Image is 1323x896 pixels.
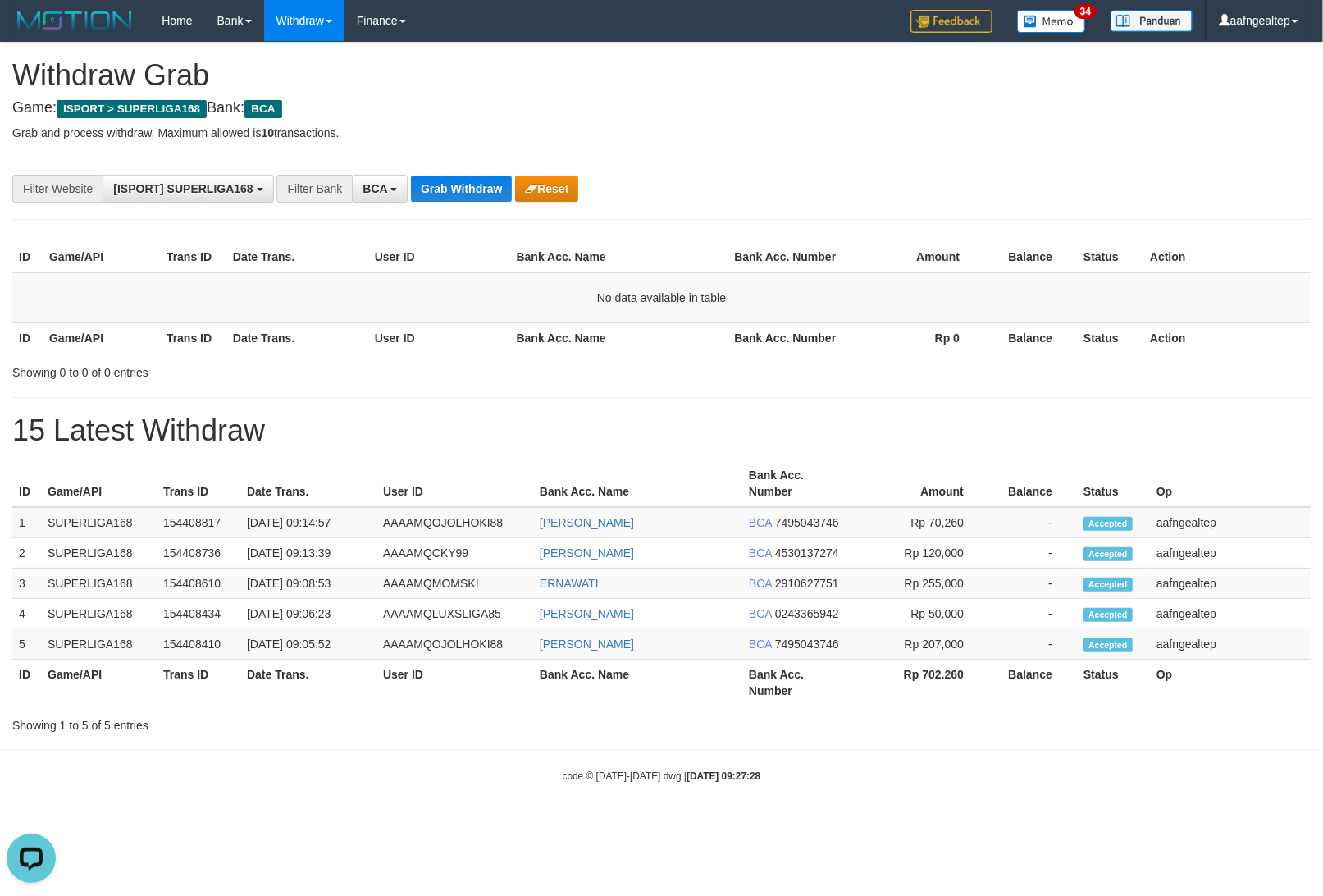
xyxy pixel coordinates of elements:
[540,516,634,529] a: [PERSON_NAME]
[240,569,376,599] td: [DATE] 09:08:53
[376,538,533,569] td: AAAAMQCKY99
[775,577,839,590] span: Copy 2910627751 to clipboard
[376,460,533,507] th: User ID
[855,460,988,507] th: Amount
[41,599,157,629] td: SUPERLIGA168
[7,7,56,56] button: Open LiveChat chat widget
[728,242,845,272] th: Bank Acc. Number
[376,629,533,660] td: AAAAMQOJOLHOKI88
[728,322,845,353] th: Bank Acc. Number
[510,242,728,272] th: Bank Acc. Name
[988,629,1077,660] td: -
[855,507,988,538] td: Rp 70,260
[160,242,226,272] th: Trans ID
[103,175,273,203] button: [ISPORT] SUPERLIGA168
[41,507,157,538] td: SUPERLIGA168
[157,660,240,706] th: Trans ID
[1083,517,1133,531] span: Accepted
[240,629,376,660] td: [DATE] 09:05:52
[1083,638,1133,652] span: Accepted
[12,599,41,629] td: 4
[12,711,539,734] div: Showing 1 to 5 of 5 entries
[376,507,533,538] td: AAAAMQOJOLHOKI88
[43,322,160,353] th: Game/API
[515,176,578,202] button: Reset
[1143,322,1311,353] th: Action
[113,182,253,195] span: [ISPORT] SUPERLIGA168
[687,770,760,782] strong: [DATE] 09:27:28
[775,516,839,529] span: Copy 7495043746 to clipboard
[43,242,160,272] th: Game/API
[1077,322,1143,353] th: Status
[845,322,984,353] th: Rp 0
[157,569,240,599] td: 154408610
[984,242,1077,272] th: Balance
[261,126,274,139] strong: 10
[157,538,240,569] td: 154408736
[12,8,137,33] img: MOTION_logo.png
[12,460,41,507] th: ID
[1150,538,1311,569] td: aafngealtep
[749,516,772,529] span: BCA
[240,507,376,538] td: [DATE] 09:14:57
[855,569,988,599] td: Rp 255,000
[240,660,376,706] th: Date Trans.
[376,569,533,599] td: AAAAMQMOMSKI
[775,638,839,651] span: Copy 7495043746 to clipboard
[1083,547,1133,561] span: Accepted
[363,182,387,195] span: BCA
[12,100,1311,117] h4: Game: Bank:
[540,577,599,590] a: ERNAWATI
[988,507,1077,538] td: -
[1150,460,1311,507] th: Op
[157,460,240,507] th: Trans ID
[12,538,41,569] td: 2
[988,538,1077,569] td: -
[41,629,157,660] td: SUPERLIGA168
[12,414,1311,447] h1: 15 Latest Withdraw
[41,538,157,569] td: SUPERLIGA168
[742,460,855,507] th: Bank Acc. Number
[749,546,772,560] span: BCA
[368,322,510,353] th: User ID
[12,358,539,381] div: Showing 0 to 0 of 0 entries
[276,175,352,203] div: Filter Bank
[160,322,226,353] th: Trans ID
[12,272,1311,323] td: No data available in table
[1150,629,1311,660] td: aafngealtep
[157,599,240,629] td: 154408434
[41,660,157,706] th: Game/API
[845,242,984,272] th: Amount
[41,460,157,507] th: Game/API
[12,125,1311,141] p: Grab and process withdraw. Maximum allowed is transactions.
[1150,660,1311,706] th: Op
[368,242,510,272] th: User ID
[742,660,855,706] th: Bank Acc. Number
[563,770,761,782] small: code © [DATE]-[DATE] dwg |
[240,538,376,569] td: [DATE] 09:13:39
[533,460,742,507] th: Bank Acc. Name
[1083,578,1133,592] span: Accepted
[510,322,728,353] th: Bank Acc. Name
[749,638,772,651] span: BCA
[855,629,988,660] td: Rp 207,000
[12,660,41,706] th: ID
[157,507,240,538] td: 154408817
[984,322,1077,353] th: Balance
[749,607,772,620] span: BCA
[12,569,41,599] td: 3
[540,546,634,560] a: [PERSON_NAME]
[540,607,634,620] a: [PERSON_NAME]
[12,507,41,538] td: 1
[411,176,512,202] button: Grab Withdraw
[533,660,742,706] th: Bank Acc. Name
[57,100,207,118] span: ISPORT > SUPERLIGA168
[1077,242,1143,272] th: Status
[1150,599,1311,629] td: aafngealtep
[1083,608,1133,622] span: Accepted
[157,629,240,660] td: 154408410
[376,599,533,629] td: AAAAMQLUXSLIGA85
[1143,242,1311,272] th: Action
[41,569,157,599] td: SUPERLIGA168
[226,322,368,353] th: Date Trans.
